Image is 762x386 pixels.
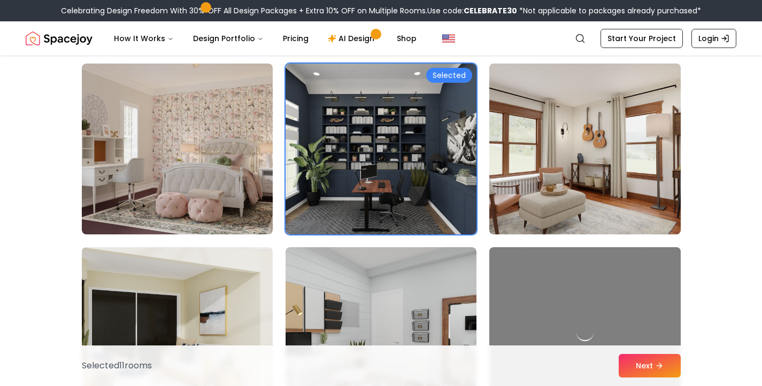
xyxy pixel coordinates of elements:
button: How It Works [105,28,182,49]
nav: Global [26,21,736,56]
b: CELEBRATE30 [464,5,517,16]
a: Shop [388,28,425,49]
nav: Main [105,28,425,49]
img: Room room-16 [82,64,273,234]
a: Spacejoy [26,28,93,49]
img: Room room-17 [286,64,476,234]
span: *Not applicable to packages already purchased* [517,5,701,16]
img: Spacejoy Logo [26,28,93,49]
div: Selected [426,68,472,83]
img: Room room-18 [484,59,685,239]
a: Pricing [274,28,317,49]
button: Next [619,354,681,377]
img: United States [442,32,455,45]
p: Selected 11 room s [82,359,152,372]
a: Start Your Project [601,29,683,48]
button: Design Portfolio [184,28,272,49]
span: Use code: [427,5,517,16]
div: Celebrating Design Freedom With 30% OFF All Design Packages + Extra 10% OFF on Multiple Rooms. [61,5,701,16]
a: AI Design [319,28,386,49]
a: Login [691,29,736,48]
